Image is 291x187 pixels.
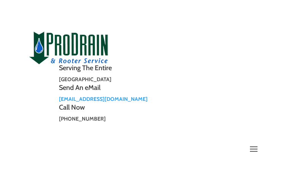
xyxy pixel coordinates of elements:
img: site-logo-100h [29,30,109,64]
span: Send An eMail [59,83,100,92]
a: [EMAIL_ADDRESS][DOMAIN_NAME] [59,96,148,102]
strong: [GEOGRAPHIC_DATA] [59,76,111,83]
span: Call Now [59,103,85,112]
strong: [PHONE_NUMBER] [59,115,106,122]
span: Serving The Entire [59,64,112,72]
